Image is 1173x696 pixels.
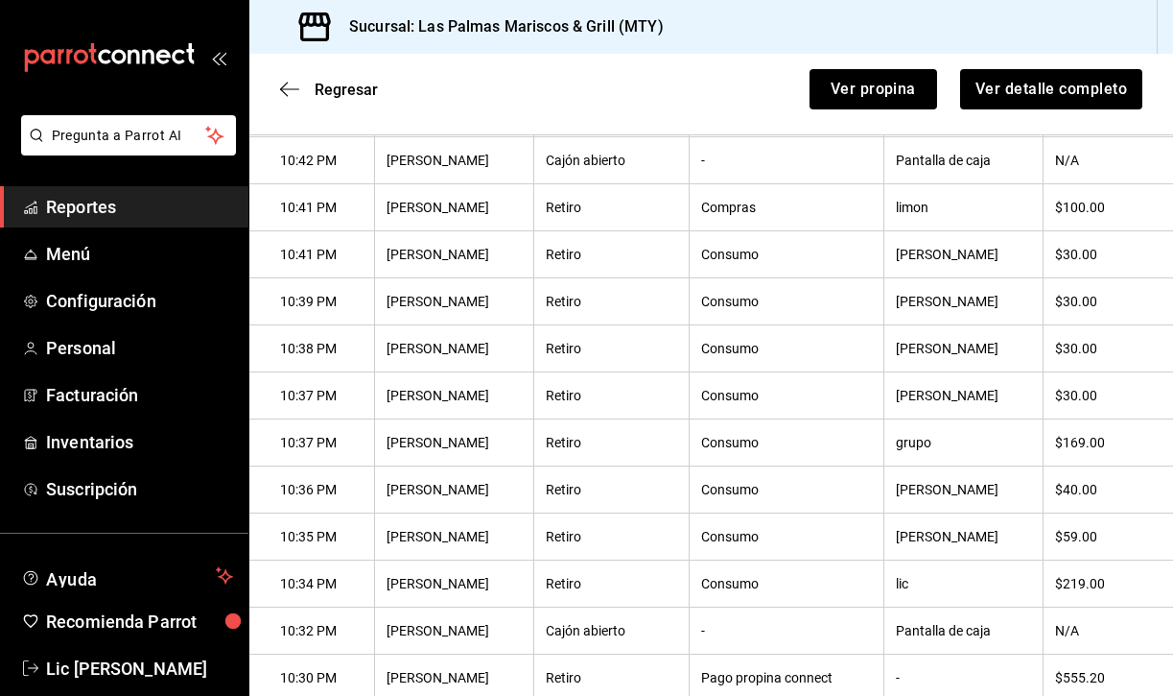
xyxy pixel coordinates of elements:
[52,126,206,146] span: Pregunta a Parrot AI
[249,561,374,608] th: 10:34 PM
[249,420,374,467] th: 10:37 PM
[689,420,884,467] th: Consumo
[46,241,233,267] span: Menú
[884,467,1044,514] th: [PERSON_NAME]
[249,372,374,420] th: 10:37 PM
[374,372,533,420] th: [PERSON_NAME]
[1044,137,1173,184] th: N/A
[249,514,374,561] th: 10:35 PM
[533,514,689,561] th: Retiro
[884,372,1044,420] th: [PERSON_NAME]
[46,382,233,408] span: Facturación
[689,372,884,420] th: Consumo
[960,69,1142,109] button: Ver detalle completo
[884,325,1044,372] th: [PERSON_NAME]
[315,81,378,99] span: Regresar
[249,137,374,184] th: 10:42 PM
[533,231,689,278] th: Retiro
[374,231,533,278] th: [PERSON_NAME]
[46,476,233,502] span: Suscripción
[1044,325,1173,372] th: $30.00
[884,608,1044,655] th: Pantalla de caja
[249,325,374,372] th: 10:38 PM
[689,608,884,655] th: -
[374,420,533,467] th: [PERSON_NAME]
[689,561,884,608] th: Consumo
[533,278,689,325] th: Retiro
[249,608,374,655] th: 10:32 PM
[884,184,1044,231] th: limon
[374,278,533,325] th: [PERSON_NAME]
[249,231,374,278] th: 10:41 PM
[46,564,208,588] span: Ayuda
[1044,231,1173,278] th: $30.00
[689,514,884,561] th: Consumo
[374,608,533,655] th: [PERSON_NAME]
[334,15,664,38] h3: Sucursal: Las Palmas Mariscos & Grill (MTY)
[884,278,1044,325] th: [PERSON_NAME]
[1044,561,1173,608] th: $219.00
[689,325,884,372] th: Consumo
[249,184,374,231] th: 10:41 PM
[884,420,1044,467] th: grupo
[46,656,233,682] span: Lic [PERSON_NAME]
[884,561,1044,608] th: lic
[374,184,533,231] th: [PERSON_NAME]
[46,429,233,455] span: Inventarios
[533,420,689,467] th: Retiro
[374,325,533,372] th: [PERSON_NAME]
[689,137,884,184] th: -
[1044,608,1173,655] th: N/A
[533,561,689,608] th: Retiro
[533,137,689,184] th: Cajón abierto
[21,115,236,156] button: Pregunta a Parrot AI
[533,325,689,372] th: Retiro
[280,81,378,99] button: Regresar
[249,278,374,325] th: 10:39 PM
[1044,372,1173,420] th: $30.00
[533,608,689,655] th: Cajón abierto
[46,609,233,635] span: Recomienda Parrot
[1044,420,1173,467] th: $169.00
[689,231,884,278] th: Consumo
[374,561,533,608] th: [PERSON_NAME]
[1044,467,1173,514] th: $40.00
[374,137,533,184] th: [PERSON_NAME]
[46,194,233,220] span: Reportes
[1044,184,1173,231] th: $100.00
[533,184,689,231] th: Retiro
[374,514,533,561] th: [PERSON_NAME]
[211,50,226,65] button: open_drawer_menu
[1044,278,1173,325] th: $30.00
[884,231,1044,278] th: [PERSON_NAME]
[46,335,233,361] span: Personal
[884,137,1044,184] th: Pantalla de caja
[249,467,374,514] th: 10:36 PM
[374,467,533,514] th: [PERSON_NAME]
[689,278,884,325] th: Consumo
[533,372,689,420] th: Retiro
[1044,514,1173,561] th: $59.00
[689,467,884,514] th: Consumo
[689,184,884,231] th: Compras
[46,288,233,314] span: Configuración
[809,69,937,109] button: Ver propina
[884,514,1044,561] th: [PERSON_NAME]
[533,467,689,514] th: Retiro
[13,139,236,159] a: Pregunta a Parrot AI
